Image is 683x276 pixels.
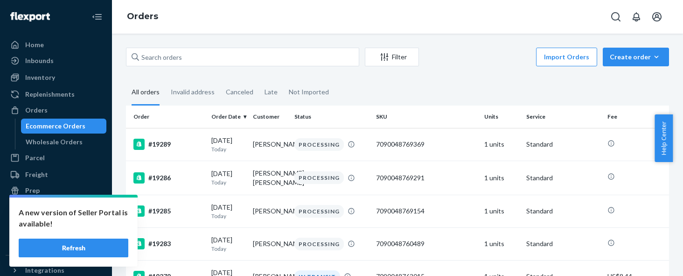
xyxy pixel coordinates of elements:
[25,40,44,50] div: Home
[211,169,245,186] div: [DATE]
[372,106,481,128] th: SKU
[648,7,666,26] button: Open account menu
[25,106,48,115] div: Orders
[655,114,673,162] button: Help Center
[294,138,344,151] div: PROCESSING
[249,195,291,227] td: [PERSON_NAME]
[21,119,107,134] a: Ecommerce Orders
[481,106,522,128] th: Units
[133,172,204,184] div: #19286
[376,206,477,216] div: 7090048769154
[6,103,106,118] a: Orders
[6,199,106,214] a: Returns
[211,235,245,253] div: [DATE]
[126,48,359,66] input: Search orders
[365,48,419,66] button: Filter
[25,90,75,99] div: Replenishments
[127,11,158,21] a: Orders
[132,80,160,106] div: All orders
[604,106,669,128] th: Fee
[211,145,245,153] p: Today
[526,206,600,216] p: Standard
[249,227,291,260] td: [PERSON_NAME]
[6,53,106,68] a: Inbounds
[211,212,245,220] p: Today
[481,195,522,227] td: 1 units
[25,266,64,275] div: Integrations
[376,140,477,149] div: 7090048769369
[365,52,418,62] div: Filter
[6,70,106,85] a: Inventory
[6,87,106,102] a: Replenishments
[171,80,215,104] div: Invalid address
[126,106,208,128] th: Order
[211,245,245,253] p: Today
[25,170,48,179] div: Freight
[21,134,107,149] a: Wholesale Orders
[119,3,166,30] ol: breadcrumbs
[376,239,477,248] div: 7090048760489
[376,173,477,183] div: 7090048769291
[133,205,204,217] div: #19285
[6,216,106,231] a: Reporting
[26,121,85,131] div: Ecommerce Orders
[25,73,55,82] div: Inventory
[253,113,287,120] div: Customer
[211,203,245,220] div: [DATE]
[481,227,522,260] td: 1 units
[610,52,662,62] div: Create order
[481,128,522,161] td: 1 units
[291,106,372,128] th: Status
[603,48,669,66] button: Create order
[26,137,83,147] div: Wholesale Orders
[226,80,253,104] div: Canceled
[6,37,106,52] a: Home
[265,80,278,104] div: Late
[133,139,204,150] div: #19289
[88,7,106,26] button: Close Navigation
[6,167,106,182] a: Freight
[294,205,344,218] div: PROCESSING
[25,56,54,65] div: Inbounds
[526,239,600,248] p: Standard
[19,207,128,229] p: A new version of Seller Portal is available!
[211,178,245,186] p: Today
[211,136,245,153] div: [DATE]
[526,140,600,149] p: Standard
[294,171,344,184] div: PROCESSING
[6,150,106,165] a: Parcel
[208,106,249,128] th: Order Date
[133,238,204,249] div: #19283
[523,106,604,128] th: Service
[294,238,344,250] div: PROCESSING
[249,161,291,195] td: [PERSON_NAME] [PERSON_NAME]
[289,80,329,104] div: Not Imported
[481,161,522,195] td: 1 units
[606,7,625,26] button: Open Search Box
[25,186,40,195] div: Prep
[536,48,597,66] button: Import Orders
[19,239,128,257] button: Refresh
[6,183,106,198] a: Prep
[10,12,50,21] img: Flexport logo
[627,7,646,26] button: Open notifications
[526,173,600,183] p: Standard
[249,128,291,161] td: [PERSON_NAME]
[25,153,45,163] div: Parcel
[6,233,106,248] a: Billing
